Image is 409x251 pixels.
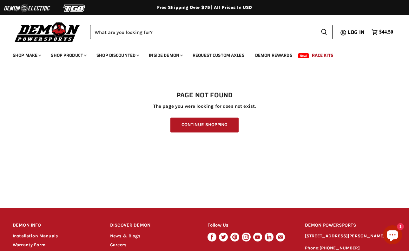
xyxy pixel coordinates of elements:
[110,218,195,233] h2: DISCOVER DEMON
[298,53,309,58] span: New!
[368,28,396,37] a: $44.50
[144,49,187,62] a: Inside Demon
[13,242,45,248] a: Warranty Form
[305,218,396,233] h2: DEMON POWERSPORTS
[3,2,51,14] img: Demon Electric Logo 2
[51,2,98,14] img: TGB Logo 2
[208,218,293,233] h2: Follow Us
[8,46,392,62] ul: Main menu
[316,25,333,39] button: Search
[8,49,45,62] a: Shop Make
[110,242,126,248] a: Careers
[348,28,365,36] span: Log in
[13,21,82,43] img: Demon Powersports
[379,29,393,35] span: $44.50
[188,49,249,62] a: Request Custom Axles
[90,25,333,39] form: Product
[90,25,316,39] input: Search
[305,233,396,240] p: [STREET_ADDRESS][PERSON_NAME]
[381,225,404,246] inbox-online-store-chat: Shopify online store chat
[307,49,338,62] a: Race Kits
[250,49,297,62] a: Demon Rewards
[110,233,140,239] a: News & Blogs
[320,245,360,251] a: [PHONE_NUMBER]
[13,92,396,99] h1: Page not found
[13,104,396,109] p: The page you were looking for does not exist.
[13,218,98,233] h2: DEMON INFO
[92,49,143,62] a: Shop Discounted
[46,49,90,62] a: Shop Product
[170,118,239,132] a: Continue Shopping
[345,29,368,35] a: Log in
[13,233,58,239] a: Installation Manuals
